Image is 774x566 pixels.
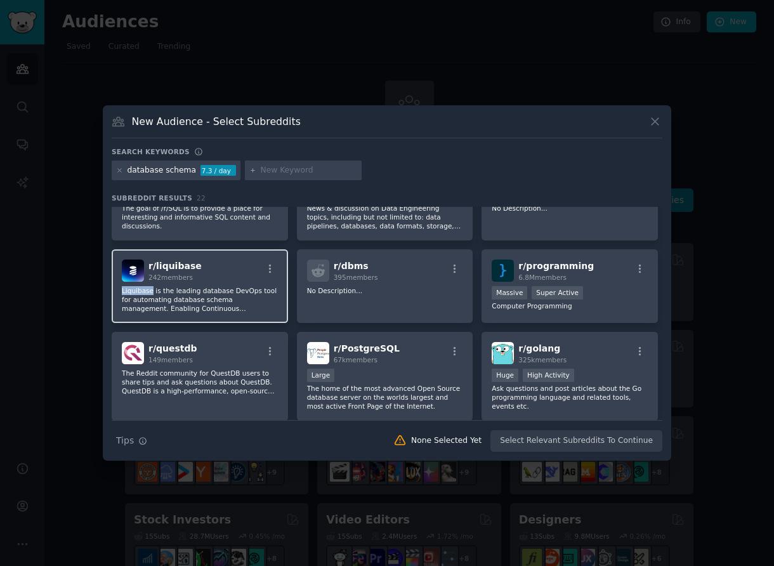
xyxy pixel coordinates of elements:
img: programming [492,260,514,282]
span: r/ golang [518,343,560,353]
div: database schema [128,165,197,176]
span: 325k members [518,356,567,364]
h3: Search keywords [112,147,190,156]
h3: New Audience - Select Subreddits [132,115,301,128]
span: r/ dbms [334,261,369,271]
div: 7.3 / day [200,165,236,176]
span: r/ questdb [148,343,197,353]
button: Tips [112,430,152,452]
span: 22 [197,194,206,202]
p: News & discussion on Data Engineering topics, including but not limited to: data pipelines, datab... [307,204,463,230]
span: r/ liquibase [148,261,202,271]
div: None Selected Yet [411,435,482,447]
div: High Activity [523,369,574,382]
p: Computer Programming [492,301,648,310]
span: Subreddit Results [112,194,192,202]
div: Large [307,369,335,382]
p: Liquibase is the leading database DevOps tool for automating database schema management. Enabling... [122,286,278,313]
span: r/ PostgreSQL [334,343,400,353]
p: The home of the most advanced Open Source database server on the worlds largest and most active F... [307,384,463,411]
span: r/ programming [518,261,594,271]
img: PostgreSQL [307,342,329,364]
img: questdb [122,342,144,364]
p: Ask questions and post articles about the Go programming language and related tools, events etc. [492,384,648,411]
p: The goal of /r/SQL is to provide a place for interesting and informative SQL content and discussi... [122,204,278,230]
p: No Description... [307,286,463,295]
span: 67k members [334,356,377,364]
p: No Description... [492,204,648,213]
span: Tips [116,434,134,447]
img: golang [492,342,514,364]
span: 6.8M members [518,273,567,281]
img: liquibase [122,260,144,282]
div: Massive [492,286,527,299]
div: Huge [492,369,518,382]
div: Super Active [532,286,583,299]
span: 149 members [148,356,193,364]
span: 242 members [148,273,193,281]
span: 395 members [334,273,378,281]
p: The Reddit community for QuestDB users to share tips and ask questions about QuestDB. QuestDB is ... [122,369,278,395]
input: New Keyword [261,165,357,176]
